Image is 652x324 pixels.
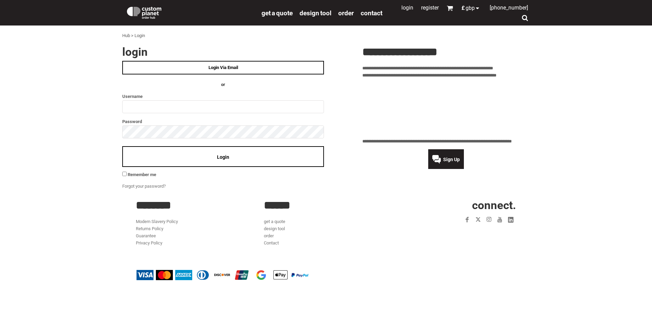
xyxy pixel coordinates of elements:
[361,9,382,17] a: Contact
[461,5,466,11] span: £
[362,83,530,134] iframe: Customer reviews powered by Trustpilot
[122,92,324,100] label: Username
[233,270,250,280] img: China UnionPay
[490,4,528,11] span: [PHONE_NUMBER]
[261,9,293,17] a: get a quote
[136,240,162,245] a: Privacy Policy
[175,270,192,280] img: American Express
[137,270,153,280] img: Visa
[122,2,258,22] a: Custom Planet
[421,4,439,11] a: Register
[443,157,460,162] span: Sign Up
[136,233,156,238] a: Guarantee
[136,219,178,224] a: Modern Slavery Policy
[128,172,156,177] span: Remember me
[300,9,331,17] a: design tool
[131,32,133,39] div: >
[126,5,163,19] img: Custom Planet
[466,5,475,11] span: GBP
[122,33,130,38] a: Hub
[264,219,285,224] a: get a quote
[264,226,285,231] a: design tool
[122,46,324,57] h2: Login
[122,184,166,189] a: Forgot your password?
[253,270,270,280] img: Google Pay
[214,270,231,280] img: Discover
[272,270,289,280] img: Apple Pay
[264,240,279,245] a: Contact
[392,200,516,211] h2: CONNECT.
[136,226,163,231] a: Returns Policy
[291,273,308,277] img: PayPal
[338,9,354,17] a: order
[422,229,516,237] iframe: Customer reviews powered by Trustpilot
[156,270,173,280] img: Mastercard
[122,172,127,176] input: Remember me
[209,65,238,70] span: Login Via Email
[195,270,212,280] img: Diners Club
[134,32,145,39] div: Login
[122,81,324,88] h4: OR
[122,118,324,125] label: Password
[264,233,274,238] a: order
[217,154,229,160] span: Login
[401,4,413,11] a: Login
[122,61,324,74] a: Login Via Email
